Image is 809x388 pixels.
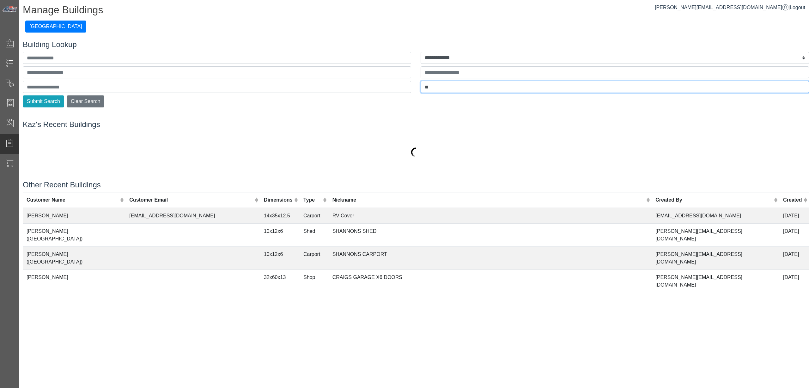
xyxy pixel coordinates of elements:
[129,196,253,204] div: Customer Email
[329,246,652,270] td: SHANNONS CARPORT
[783,196,802,204] div: Created
[779,208,809,224] td: [DATE]
[655,196,772,204] div: Created By
[652,223,779,246] td: [PERSON_NAME][EMAIL_ADDRESS][DOMAIN_NAME]
[329,208,652,224] td: RV Cover
[260,208,300,224] td: 14x35x12.5
[23,120,809,129] h4: Kaz's Recent Buildings
[27,196,119,204] div: Customer Name
[300,270,329,293] td: Shop
[25,21,86,33] button: [GEOGRAPHIC_DATA]
[23,246,125,270] td: [PERSON_NAME] ([GEOGRAPHIC_DATA])
[300,208,329,224] td: Carport
[652,270,779,293] td: [PERSON_NAME][EMAIL_ADDRESS][DOMAIN_NAME]
[329,223,652,246] td: SHANNONS SHED
[260,270,300,293] td: 32x60x13
[779,223,809,246] td: [DATE]
[655,4,805,11] div: |
[264,196,293,204] div: Dimensions
[652,208,779,224] td: [EMAIL_ADDRESS][DOMAIN_NAME]
[23,95,64,107] button: Submit Search
[125,208,260,224] td: [EMAIL_ADDRESS][DOMAIN_NAME]
[67,95,104,107] button: Clear Search
[779,270,809,293] td: [DATE]
[260,246,300,270] td: 10x12x6
[2,6,18,13] img: Metals Direct Inc Logo
[23,40,809,49] h4: Building Lookup
[23,208,125,224] td: [PERSON_NAME]
[329,270,652,293] td: CRAIGS GARAGE X6 DOORS
[779,246,809,270] td: [DATE]
[260,223,300,246] td: 10x12x6
[300,246,329,270] td: Carport
[655,5,788,10] a: [PERSON_NAME][EMAIL_ADDRESS][DOMAIN_NAME]
[790,5,805,10] span: Logout
[23,270,125,293] td: [PERSON_NAME]
[23,223,125,246] td: [PERSON_NAME] ([GEOGRAPHIC_DATA])
[332,196,645,204] div: Nickname
[303,196,321,204] div: Type
[23,4,809,18] h1: Manage Buildings
[23,180,809,190] h4: Other Recent Buildings
[25,24,86,29] a: [GEOGRAPHIC_DATA]
[652,246,779,270] td: [PERSON_NAME][EMAIL_ADDRESS][DOMAIN_NAME]
[300,223,329,246] td: Shed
